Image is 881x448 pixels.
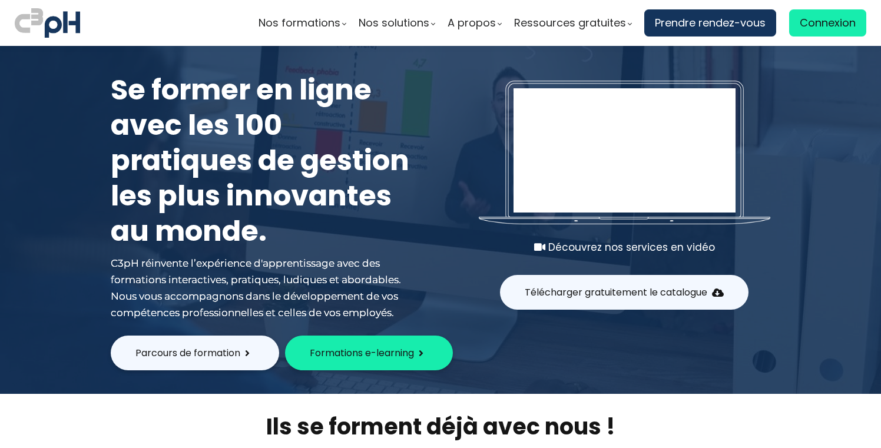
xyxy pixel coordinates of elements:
[479,239,770,255] div: Découvrez nos services en vidéo
[111,336,279,370] button: Parcours de formation
[96,412,785,442] h2: Ils se forment déjà avec nous !
[285,336,453,370] button: Formations e-learning
[514,14,626,32] span: Ressources gratuites
[448,14,496,32] span: A propos
[800,14,856,32] span: Connexion
[789,9,866,36] a: Connexion
[655,14,766,32] span: Prendre rendez-vous
[111,72,417,249] h1: Se former en ligne avec les 100 pratiques de gestion les plus innovantes au monde.
[135,346,240,360] span: Parcours de formation
[111,255,417,321] div: C3pH réinvente l’expérience d'apprentissage avec des formations interactives, pratiques, ludiques...
[359,14,429,32] span: Nos solutions
[525,285,707,300] span: Télécharger gratuitement le catalogue
[644,9,776,36] a: Prendre rendez-vous
[500,275,748,310] button: Télécharger gratuitement le catalogue
[310,346,414,360] span: Formations e-learning
[259,14,340,32] span: Nos formations
[15,6,80,40] img: logo C3PH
